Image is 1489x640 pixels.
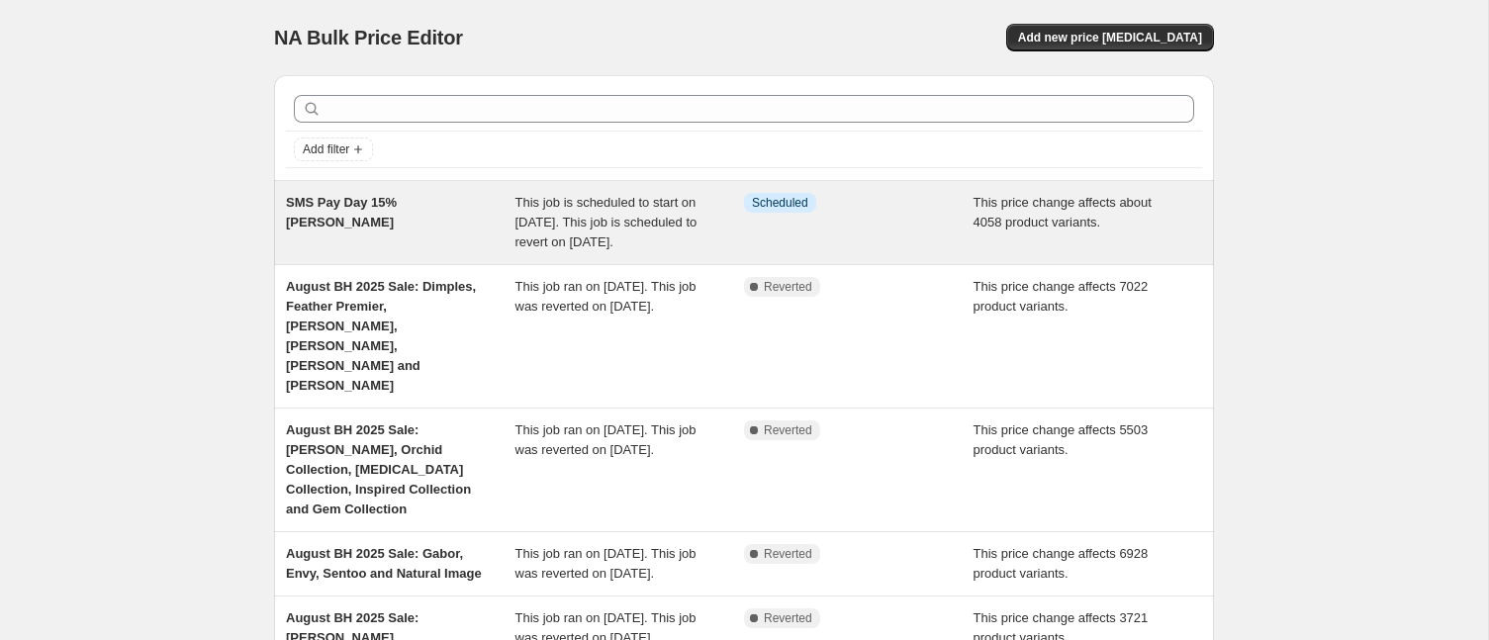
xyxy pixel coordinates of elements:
span: This job is scheduled to start on [DATE]. This job is scheduled to revert on [DATE]. [515,195,698,249]
button: Add new price [MEDICAL_DATA] [1006,24,1214,51]
span: August BH 2025 Sale: Gabor, Envy, Sentoo and Natural Image [286,546,482,581]
span: Scheduled [752,195,808,211]
span: This price change affects 5503 product variants. [974,422,1149,457]
span: This job ran on [DATE]. This job was reverted on [DATE]. [515,546,697,581]
button: Add filter [294,137,373,161]
span: August BH 2025 Sale: [PERSON_NAME], Orchid Collection, [MEDICAL_DATA] Collection, Inspired Collec... [286,422,471,516]
span: Add filter [303,141,349,157]
span: Reverted [764,422,812,438]
span: Add new price [MEDICAL_DATA] [1018,30,1202,46]
span: This price change affects about 4058 product variants. [974,195,1152,229]
span: Reverted [764,610,812,626]
span: August BH 2025 Sale: Dimples, Feather Premier, [PERSON_NAME], [PERSON_NAME], [PERSON_NAME] and [P... [286,279,476,393]
span: This job ran on [DATE]. This job was reverted on [DATE]. [515,279,697,314]
span: Reverted [764,546,812,562]
span: This job ran on [DATE]. This job was reverted on [DATE]. [515,422,697,457]
span: Reverted [764,279,812,295]
span: NA Bulk Price Editor [274,27,463,48]
span: SMS Pay Day 15% [PERSON_NAME] [286,195,397,229]
span: This price change affects 7022 product variants. [974,279,1149,314]
span: This price change affects 6928 product variants. [974,546,1149,581]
